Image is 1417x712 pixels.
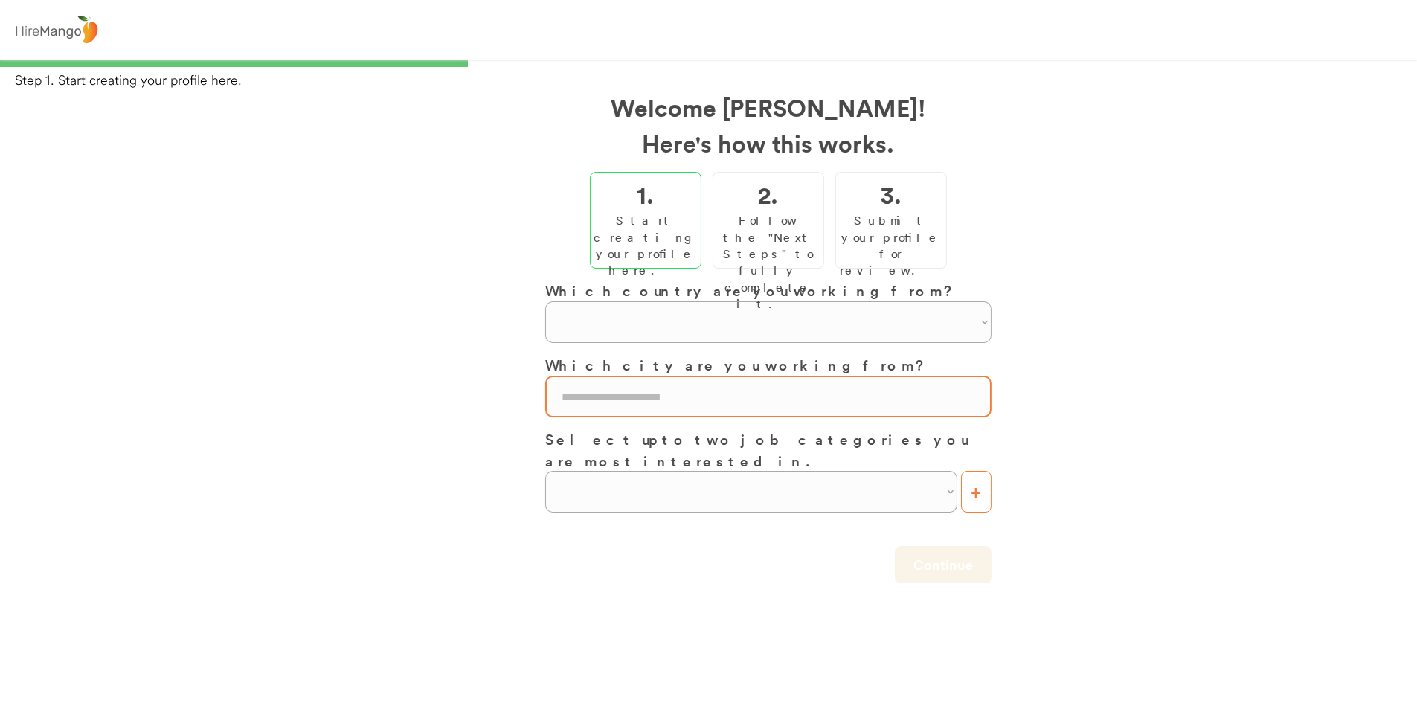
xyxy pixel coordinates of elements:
[637,176,654,212] h2: 1.
[544,280,991,301] h3: Which country are you working from?
[593,212,697,279] div: Start creating your profile here.
[716,212,819,312] div: Follow the "Next Steps" to fully complete it.
[758,176,778,212] h2: 2.
[544,429,991,471] h3: Select up to two job categories you are most interested in.
[960,471,991,513] button: +
[3,60,1414,67] div: 33%
[894,546,991,583] button: Continue
[15,71,1417,89] div: Step 1. Start creating your profile here.
[839,212,942,279] div: Submit your profile for review.
[11,13,102,48] img: logo%20-%20hiremango%20gray.png
[880,176,901,212] h2: 3.
[544,89,991,161] h2: Welcome [PERSON_NAME]! Here's how this works.
[544,354,991,376] h3: Which city are you working from?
